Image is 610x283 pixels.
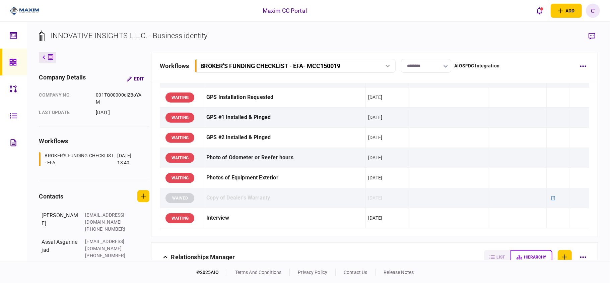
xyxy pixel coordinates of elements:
button: Edit [121,73,149,85]
div: WAITING [165,133,194,143]
div: WAIVED [165,193,194,203]
a: terms and conditions [235,270,282,275]
div: contacts [39,192,63,201]
div: 001TQ00000diZBoYAM [96,92,144,106]
div: [DATE] [368,154,382,161]
img: client company logo [10,6,40,16]
div: [DATE] [368,194,382,201]
div: [PHONE_NUMBER] [85,252,129,259]
div: Photo of Odometer or Reefer hours [206,150,363,165]
div: workflows [160,61,189,70]
span: list [497,255,505,260]
div: workflows [39,136,149,146]
div: Relationships Manager [171,250,235,264]
div: WAITING [165,93,194,103]
div: WAITING [165,213,194,223]
div: last update [39,109,89,116]
div: Interview [206,211,363,226]
div: [EMAIL_ADDRESS][DOMAIN_NAME] [85,212,129,226]
button: hierarchy [511,250,552,264]
div: © 2025 AIO [196,269,227,276]
div: [DATE] [368,94,382,101]
a: BROKER'S FUNDING CHECKLIST - EFA[DATE] 13:40 [39,152,141,166]
button: open notifications list [533,4,547,18]
div: [DATE] [368,114,382,121]
div: WAITING [165,113,194,123]
div: [DATE] [96,109,144,116]
div: company details [39,73,86,85]
div: BROKER'S FUNDING CHECKLIST - EFA - MCC150019 [201,62,341,69]
div: [DATE] 13:40 [118,152,141,166]
a: privacy policy [298,270,327,275]
div: [EMAIL_ADDRESS][DOMAIN_NAME] [85,238,129,252]
div: GPS Installation Requested [206,90,363,105]
div: WAITING [165,153,194,163]
a: contact us [344,270,367,275]
div: GPS #2 Installed & Pinged [206,130,363,145]
div: [DATE] [368,215,382,221]
div: company no. [39,92,89,106]
div: [PHONE_NUMBER] [85,226,129,233]
div: WAITING [165,173,194,183]
div: Photos of Equipment Exterior [206,170,363,185]
div: Maxim CC Portal [263,6,307,15]
div: Assal Asgarinejad [42,238,78,259]
div: [DATE] [368,174,382,181]
button: open adding identity options [551,4,582,18]
div: [DATE] [368,134,382,141]
a: release notes [384,270,414,275]
div: BROKER'S FUNDING CHECKLIST - EFA [45,152,116,166]
button: BROKER'S FUNDING CHECKLIST - EFA- MCC150019 [195,59,396,73]
button: list [484,250,511,264]
div: INNOVATIVE INSIGHTS L.L.C. - Business identity [50,30,207,41]
div: AIOSFDC Integration [455,62,500,69]
button: C [586,4,600,18]
div: Copy of Dealer's Warranty [206,190,363,206]
div: [PERSON_NAME] [42,212,78,233]
span: hierarchy [524,255,546,260]
div: GPS #1 Installed & Pinged [206,110,363,125]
